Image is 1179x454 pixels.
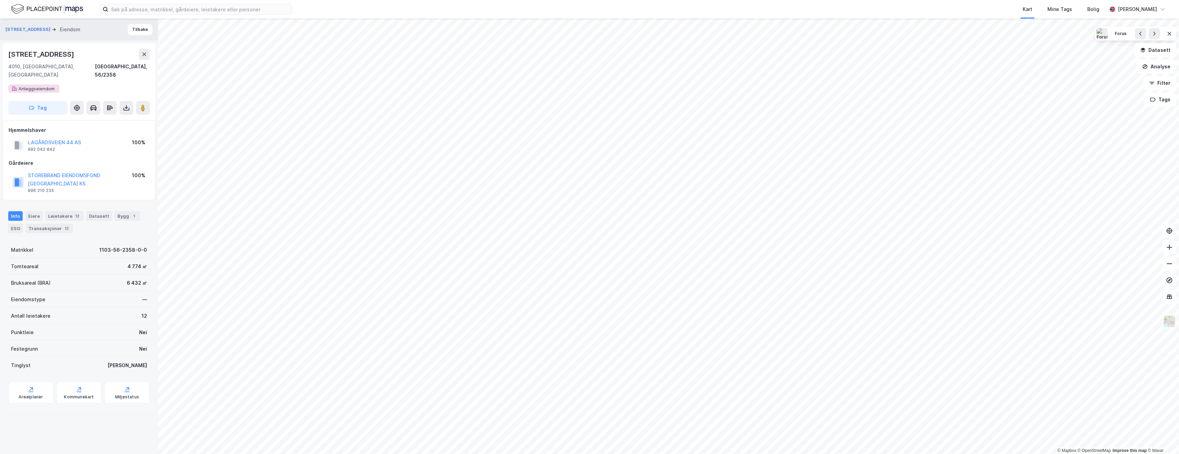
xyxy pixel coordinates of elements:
div: Nei [139,345,147,353]
div: Bygg [115,211,140,221]
button: Tilbake [128,24,153,35]
div: Kommunekart [64,394,94,400]
div: Matrikkel [11,246,33,254]
div: — [142,295,147,304]
div: Bruksareal (BRA) [11,279,50,287]
div: Transaksjoner [26,224,73,233]
div: Kart [1023,5,1032,13]
div: 996 210 235 [28,188,54,193]
div: Kontrollprogram for chat [1145,421,1179,454]
img: Forus [1097,28,1108,39]
img: logo.f888ab2527a4732fd821a326f86c7f29.svg [11,3,83,15]
div: 4010, [GEOGRAPHIC_DATA], [GEOGRAPHIC_DATA] [8,63,95,79]
div: ESG [8,224,23,233]
div: [GEOGRAPHIC_DATA], 56/2358 [95,63,150,79]
div: [STREET_ADDRESS] [8,49,76,60]
button: [STREET_ADDRESS] [5,26,52,33]
div: Eiere [25,211,43,221]
div: 6 432 ㎡ [127,279,147,287]
div: 100% [132,171,145,180]
div: Miljøstatus [115,394,139,400]
div: Hjemmelshaver [9,126,149,134]
div: Info [8,211,23,221]
div: 4 774 ㎡ [127,262,147,271]
img: Z [1163,315,1176,328]
div: 1103-56-2358-0-0 [99,246,147,254]
button: Filter [1143,76,1176,90]
div: Datasett [86,211,112,221]
div: 12 [74,213,81,219]
input: Søk på adresse, matrikkel, gårdeiere, leietakere eller personer [108,4,292,14]
div: 12 [142,312,147,320]
a: Improve this map [1113,448,1147,453]
a: OpenStreetMap [1078,448,1111,453]
iframe: Chat Widget [1145,421,1179,454]
div: 1 [131,213,137,219]
div: Eiendomstype [11,295,45,304]
button: Analyse [1136,60,1176,73]
div: Eiendom [60,25,80,34]
div: 12 [63,225,70,232]
div: [PERSON_NAME] [1118,5,1157,13]
div: Nei [139,328,147,337]
div: Festegrunn [11,345,38,353]
div: Leietakere [45,211,83,221]
div: Bolig [1087,5,1099,13]
button: Datasett [1134,43,1176,57]
div: 992 042 842 [28,147,55,152]
div: Mine Tags [1047,5,1072,13]
div: Gårdeiere [9,159,149,167]
div: 100% [132,138,145,147]
div: Punktleie [11,328,34,337]
a: Mapbox [1057,448,1076,453]
div: Tomteareal [11,262,38,271]
div: Arealplaner [19,394,43,400]
div: Antall leietakere [11,312,50,320]
button: Tag [8,101,67,115]
button: Forus [1110,28,1131,39]
button: Tags [1144,93,1176,106]
div: [PERSON_NAME] [108,361,147,370]
div: Forus [1115,31,1127,37]
div: Tinglyst [11,361,31,370]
